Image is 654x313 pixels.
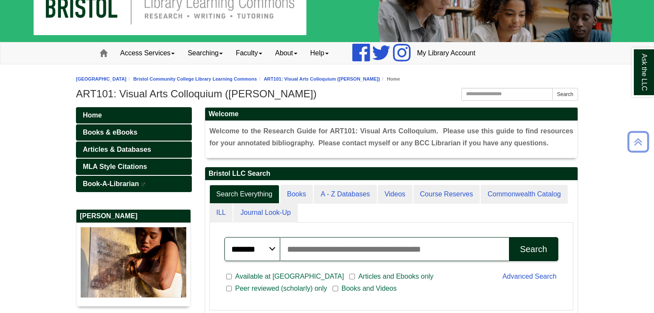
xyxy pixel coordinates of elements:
[314,185,377,204] a: A - Z Databases
[338,283,400,294] span: Books and Videos
[83,129,137,136] span: Books & eBooks
[76,107,192,123] a: Home
[83,111,102,119] span: Home
[229,42,269,64] a: Faculty
[76,210,191,223] h2: [PERSON_NAME]
[209,203,233,223] a: ILL
[503,273,557,280] a: Advanced Search
[83,146,151,153] span: Articles & Databases
[380,75,400,83] li: Home
[413,185,480,204] a: Course Reserves
[76,88,578,100] h1: ART101: Visual Arts Colloquium ([PERSON_NAME])
[481,185,568,204] a: Commonwealth Catalog
[349,273,355,280] input: Articles and Ebooks only
[114,42,181,64] a: Access Services
[304,42,335,64] a: Help
[233,203,297,223] a: Journal Look-Up
[76,124,192,141] a: Books & eBooks
[520,244,547,254] div: Search
[378,185,412,204] a: Videos
[83,180,139,187] span: Book-A-Librarian
[509,237,558,261] button: Search
[355,271,437,282] span: Articles and Ebooks only
[141,183,146,187] i: This link opens in a new window
[624,136,652,147] a: Back to Top
[232,271,347,282] span: Available at [GEOGRAPHIC_DATA]
[232,283,330,294] span: Peer reviewed (scholarly) only
[226,285,232,292] input: Peer reviewed (scholarly) only
[280,185,313,204] a: Books
[76,141,192,158] a: Articles & Databases
[209,185,279,204] a: Search Everything
[76,159,192,175] a: MLA Style Citations
[181,42,229,64] a: Searching
[552,88,578,101] button: Search
[205,108,578,121] h2: Welcome
[209,127,573,147] span: Welcome to the Research Guide for ART101: Visual Arts Colloquium. Please use this guide to find r...
[76,176,192,192] a: Book-A-Librarian
[333,285,338,292] input: Books and Videos
[226,273,232,280] input: Available at [GEOGRAPHIC_DATA]
[76,75,578,83] nav: breadcrumb
[205,167,578,181] h2: Bristol LLC Search
[264,76,380,81] a: ART101: Visual Arts Colloquium ([PERSON_NAME])
[411,42,482,64] a: My Library Account
[83,163,147,170] span: MLA Style Citations
[269,42,304,64] a: About
[133,76,257,81] a: Bristol Community College Library Learning Commons
[76,76,127,81] a: [GEOGRAPHIC_DATA]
